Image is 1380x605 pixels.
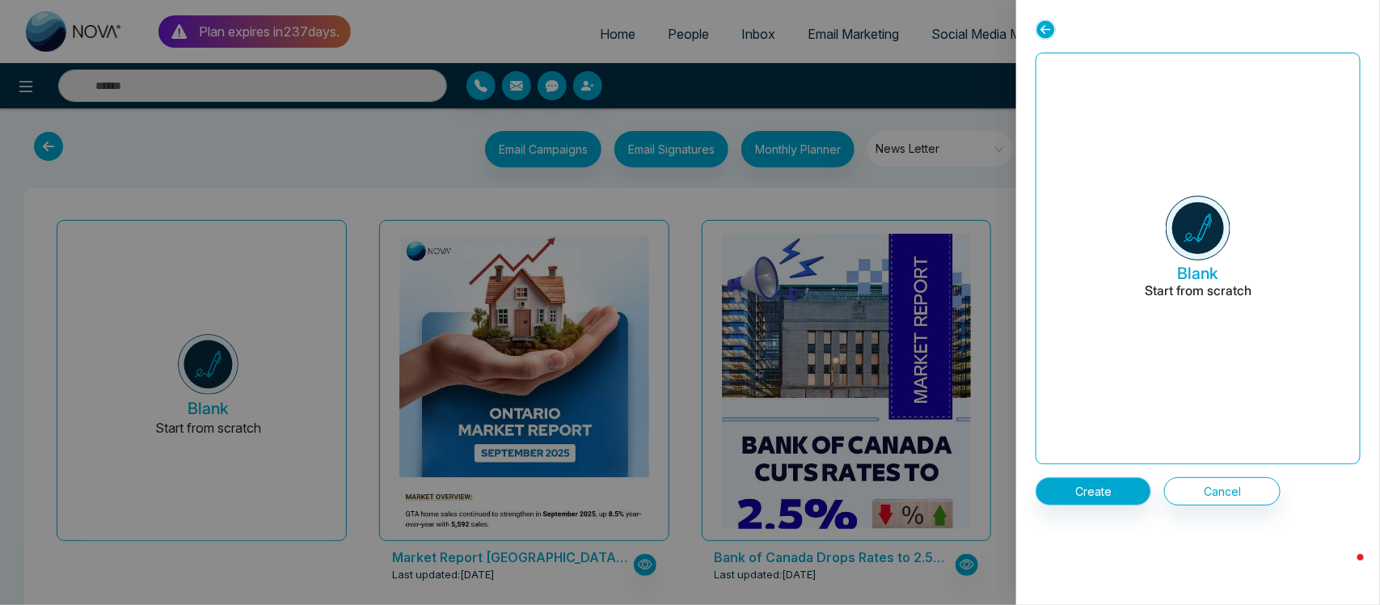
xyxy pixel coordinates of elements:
iframe: Intercom live chat [1325,550,1364,589]
img: novacrm [1166,196,1230,260]
button: Cancel [1164,477,1281,506]
p: Start from scratch [1145,283,1251,318]
button: Create [1036,477,1151,506]
h5: Blank [1145,260,1251,283]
